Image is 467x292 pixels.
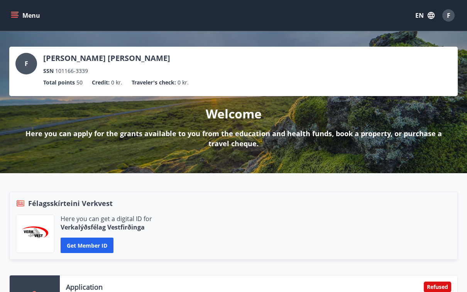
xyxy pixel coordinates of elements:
span: Félagsskírteini Verkvest [28,198,113,208]
p: Traveler's check : [132,78,176,87]
p: SSN [43,67,54,75]
span: 50 [76,78,83,87]
button: EN [412,8,438,22]
span: 0 kr. [178,78,189,87]
span: F [25,59,28,68]
span: F [447,11,450,20]
p: Here you can get a digital ID for [61,214,152,223]
p: Here you can apply for the grants available to you from the education and health funds, book a pr... [22,128,445,149]
p: Verkalýðsfélag Vestfirðinga [61,223,152,231]
button: F [439,6,458,25]
p: Credit : [92,78,110,87]
span: 101166-3339 [55,67,88,75]
p: [PERSON_NAME] [PERSON_NAME] [43,53,170,64]
p: Total points [43,78,75,87]
p: Welcome [206,105,262,122]
p: Application [66,282,103,292]
button: Get member ID [61,238,113,253]
img: jihgzMk4dcgjRAW2aMgpbAqQEG7LZi0j9dOLAUvz.png [22,226,48,241]
span: 0 kr. [111,78,122,87]
button: menu [9,8,43,22]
